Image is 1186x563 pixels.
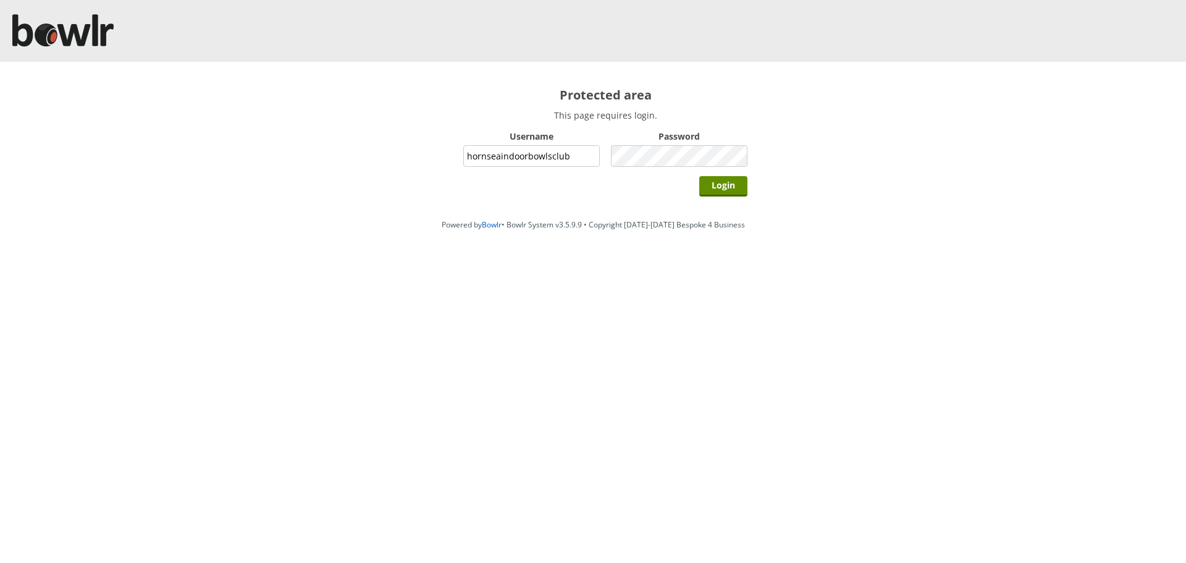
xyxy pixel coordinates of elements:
[611,130,747,142] label: Password
[463,130,600,142] label: Username
[699,176,747,197] input: Login
[463,109,747,121] p: This page requires login.
[482,219,502,230] a: Bowlr
[442,219,745,230] span: Powered by • Bowlr System v3.5.9.9 • Copyright [DATE]-[DATE] Bespoke 4 Business
[463,87,747,103] h2: Protected area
